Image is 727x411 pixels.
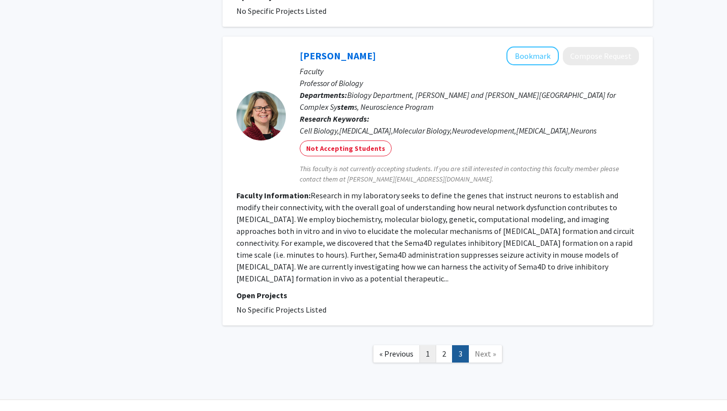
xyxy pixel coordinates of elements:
[236,190,635,283] fg-read-more: Research in my laboratory seeks to define the genes that instruct neurons to establish and modify...
[236,305,326,315] span: No Specific Projects Listed
[236,190,311,200] b: Faculty Information:
[236,289,639,301] p: Open Projects
[300,49,376,62] a: [PERSON_NAME]
[337,102,354,112] b: stem
[452,345,469,363] a: 3
[506,46,559,65] button: Add Suzanne Paradis to Bookmarks
[7,366,42,404] iframe: Chat
[300,164,639,184] span: This faculty is not currently accepting students. If you are still interested in contacting this ...
[468,345,502,363] a: Next Page
[436,345,453,363] a: 2
[300,90,616,112] span: Biology Department, [PERSON_NAME] and [PERSON_NAME][GEOGRAPHIC_DATA] for Complex Sy s, Neuroscien...
[419,345,436,363] a: 1
[300,65,639,77] p: Faculty
[300,125,639,137] div: Cell Biology,[MEDICAL_DATA],Molecular Biology,Neurodevelopment,[MEDICAL_DATA],Neurons
[300,140,392,156] mat-chip: Not Accepting Students
[475,349,496,359] span: Next »
[300,114,369,124] b: Research Keywords:
[563,47,639,65] button: Compose Request to Suzanne Paradis
[300,90,347,100] b: Departments:
[379,349,413,359] span: « Previous
[223,335,653,375] nav: Page navigation
[236,6,326,16] span: No Specific Projects Listed
[373,345,420,363] a: Previous
[300,77,639,89] p: Professor of Biology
